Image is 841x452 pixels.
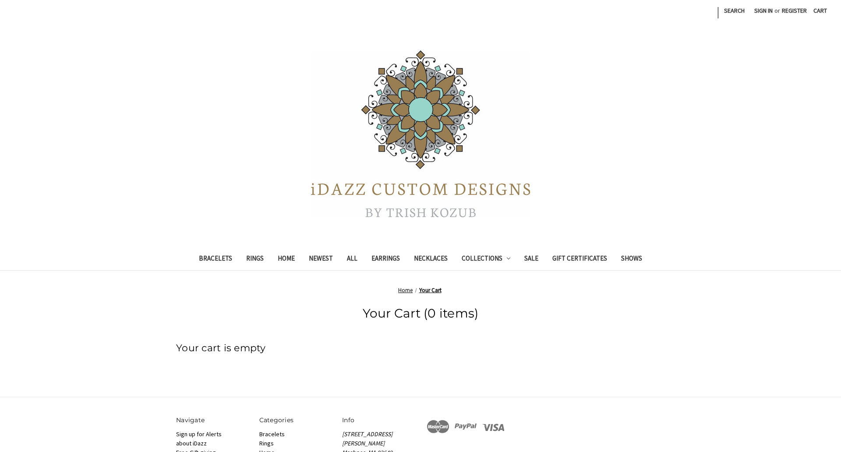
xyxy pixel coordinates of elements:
[259,430,285,438] a: Bracelets
[259,416,333,425] h5: Categories
[176,286,665,295] nav: Breadcrumb
[342,416,416,425] h5: Info
[716,4,719,20] li: |
[176,304,665,322] h1: Your Cart (0 items)
[398,286,413,294] a: Home
[176,430,222,438] a: Sign up for Alerts
[813,7,827,14] span: Cart
[340,249,364,270] a: All
[455,249,518,270] a: Collections
[271,249,302,270] a: Home
[774,6,781,15] span: or
[419,286,442,294] a: Your Cart
[407,249,455,270] a: Necklaces
[302,249,340,270] a: Newest
[545,249,614,270] a: Gift Certificates
[176,439,207,447] a: about iDazz
[239,249,271,270] a: Rings
[176,416,250,425] h5: Navigate
[614,249,649,270] a: Shows
[364,249,407,270] a: Earrings
[517,249,545,270] a: Sale
[259,439,274,447] a: Rings
[192,249,239,270] a: Bracelets
[176,341,665,355] h3: Your cart is empty
[311,50,530,217] img: iDazz Custom Designs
